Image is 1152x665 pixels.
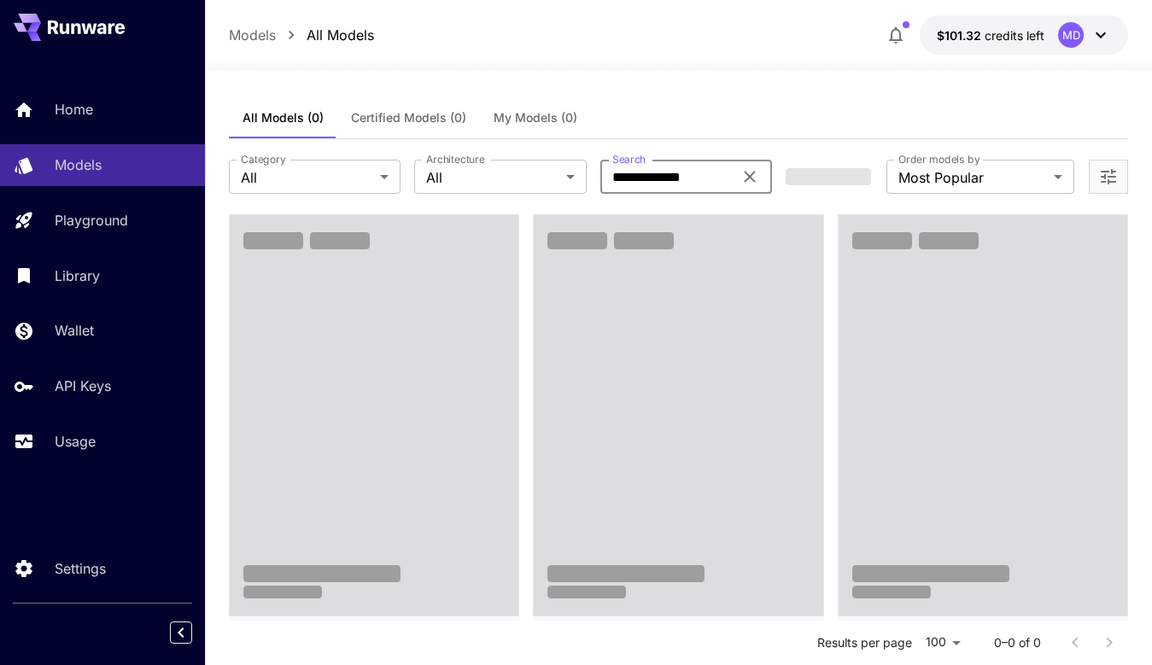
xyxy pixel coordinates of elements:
p: Models [55,155,102,175]
span: All [426,167,558,188]
span: My Models (0) [494,110,577,125]
span: Certified Models (0) [351,110,466,125]
button: Open more filters [1098,166,1119,188]
p: Home [55,99,93,120]
p: Wallet [55,320,94,341]
div: 100 [919,630,967,655]
nav: breadcrumb [229,25,374,45]
div: $101.32163 [937,26,1044,44]
span: All Models (0) [243,110,324,125]
span: $101.32 [937,28,985,43]
span: Most Popular [898,167,1047,188]
p: API Keys [55,376,111,396]
p: Usage [55,431,96,452]
a: All Models [307,25,374,45]
p: Results per page [817,634,912,651]
span: credits left [985,28,1044,43]
a: Models [229,25,276,45]
button: Collapse sidebar [170,621,192,644]
p: 0–0 of 0 [994,634,1041,651]
p: Library [55,265,100,286]
p: Settings [55,558,106,579]
div: Collapse sidebar [183,617,205,648]
label: Order models by [898,152,979,166]
span: All [241,167,373,188]
label: Search [612,152,646,166]
p: Playground [55,210,128,230]
label: Architecture [426,152,484,166]
label: Category [241,152,286,166]
button: $101.32163MD [920,15,1128,55]
div: MD [1058,22,1084,48]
